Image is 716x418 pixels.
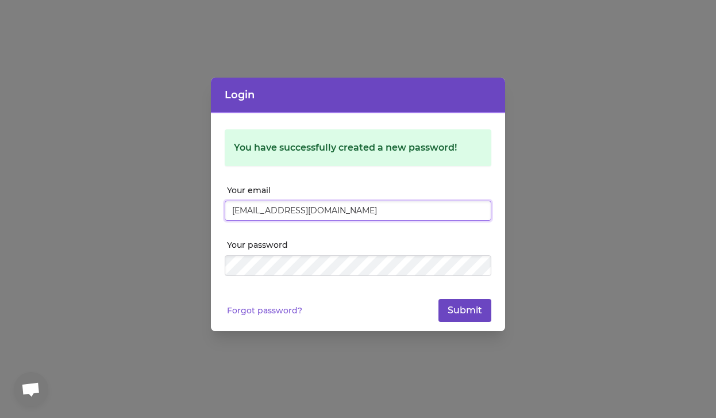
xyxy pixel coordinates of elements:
[227,239,491,251] label: Your password
[14,372,48,407] a: Open chat
[225,201,491,221] input: Email
[227,185,491,196] label: Your email
[234,141,482,155] div: You have successfully created a new password!
[211,78,505,113] header: Login
[438,299,491,322] button: Submit
[227,305,302,316] a: Forgot password?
